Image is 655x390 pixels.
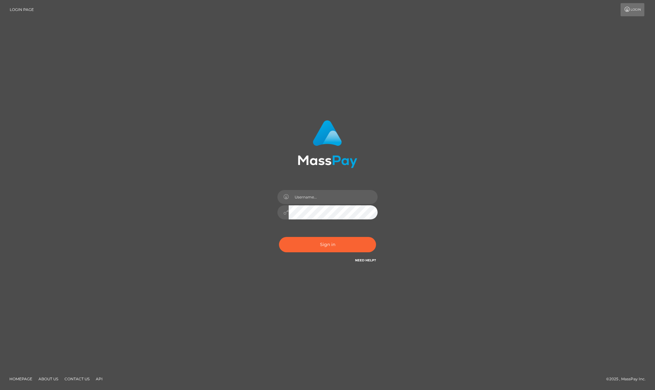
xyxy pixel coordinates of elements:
a: Login Page [10,3,34,16]
input: Username... [289,190,378,204]
a: Contact Us [62,374,92,384]
a: Need Help? [355,258,376,262]
a: API [93,374,105,384]
a: Login [621,3,644,16]
a: Homepage [7,374,35,384]
button: Sign in [279,237,376,252]
div: © 2025 , MassPay Inc. [606,376,650,382]
img: MassPay Login [298,120,357,168]
a: About Us [36,374,61,384]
